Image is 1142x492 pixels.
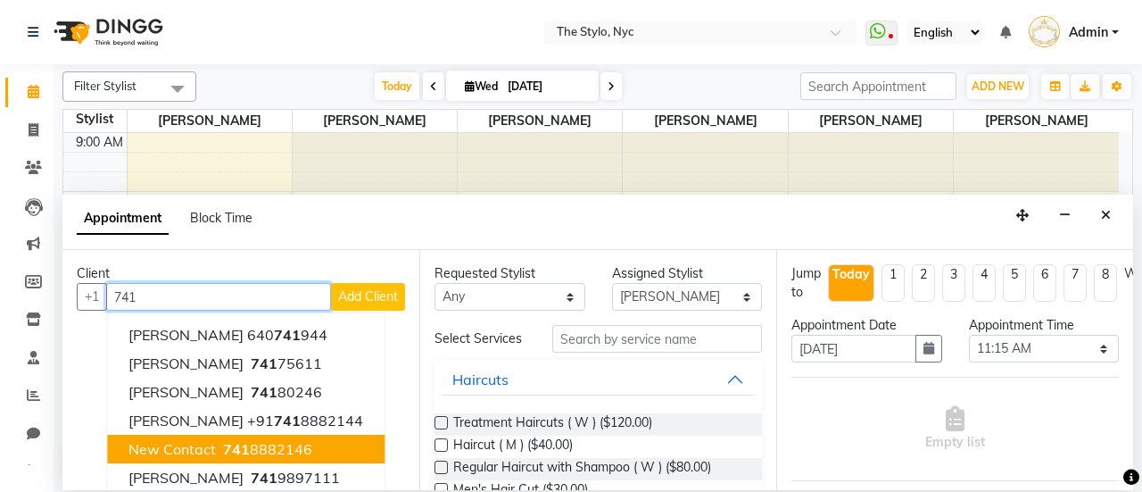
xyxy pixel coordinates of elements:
li: 5 [1003,264,1026,302]
span: New Contact [128,440,216,458]
input: 2025-09-03 [502,73,592,100]
input: Search Appointment [800,72,956,100]
span: Treatment Haircuts ( W ) ($120.00) [453,413,652,436]
div: 9:00 AM [72,133,127,152]
div: Requested Stylist [434,264,585,283]
span: ADD NEW [972,79,1024,93]
div: Today [832,265,870,284]
li: 6 [1033,264,1056,302]
div: 10:00 AM [65,192,127,211]
li: 8 [1094,264,1117,302]
li: 3 [942,264,965,302]
span: Wed [460,79,502,93]
span: Today [375,72,419,100]
span: [PERSON_NAME] [789,110,953,132]
span: Regular Haircut with Shampoo ( W ) ($80.00) [453,458,711,480]
span: 741 [251,469,277,487]
li: 1 [881,264,905,302]
li: 2 [912,264,935,302]
span: 741 [274,326,301,344]
ngb-highlight: +91 8882144 [247,412,363,429]
input: yyyy-mm-dd [791,335,916,363]
li: 4 [972,264,996,302]
span: [PERSON_NAME] [623,110,787,132]
span: 741 [274,412,301,429]
span: [PERSON_NAME] [128,412,244,429]
input: Search by Name/Mobile/Email/Code [106,283,331,311]
span: Haircut ( M ) ($40.00) [453,436,573,458]
ngb-highlight: 75611 [247,354,322,372]
div: Appointment Date [791,316,942,335]
span: [PERSON_NAME] [954,110,1119,132]
span: [PERSON_NAME] [128,354,244,372]
span: [PERSON_NAME] [293,110,457,132]
input: Search by service name [552,325,762,353]
span: [PERSON_NAME] [458,110,622,132]
button: Haircuts [442,363,755,396]
div: Jump to [791,264,821,302]
span: 741 [223,440,250,458]
img: Admin [1029,16,1060,47]
span: [PERSON_NAME] [128,469,244,487]
button: +1 [77,283,107,311]
ngb-highlight: 8882146 [219,440,312,458]
span: Admin [1069,23,1108,42]
span: 741 [251,383,277,401]
span: 741 [251,354,277,372]
ngb-highlight: 9897111 [247,469,340,487]
div: Haircuts [452,369,509,390]
img: logo [46,7,168,57]
span: Block Time [190,210,252,226]
span: Appointment [77,203,169,235]
span: Add Client [338,288,398,304]
div: Stylist [63,110,127,129]
button: Close [1093,202,1119,229]
ngb-highlight: 640 944 [247,326,327,344]
button: ADD NEW [967,74,1029,99]
span: [PERSON_NAME] [128,110,292,132]
span: [PERSON_NAME] [128,383,244,401]
div: Client [77,264,405,283]
li: 7 [1063,264,1087,302]
ngb-highlight: 80246 [247,383,322,401]
span: [PERSON_NAME] [128,326,244,344]
button: Add Client [331,283,405,311]
div: Appointment Time [969,316,1120,335]
span: Filter Stylist [74,79,137,93]
div: Assigned Stylist [612,264,763,283]
div: Select Services [421,329,539,348]
span: Empty list [925,406,985,452]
